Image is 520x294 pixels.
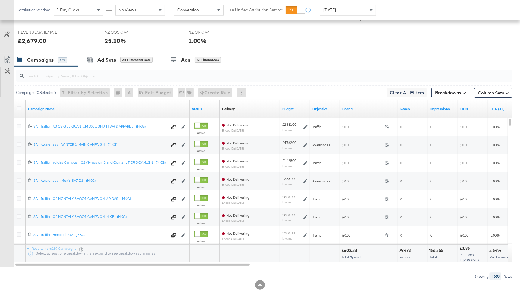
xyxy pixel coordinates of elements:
span: 0 [430,215,432,219]
a: Reflects the ability of your Ad Campaign to achieve delivery based on ad states, schedule and bud... [222,107,235,111]
a: SA - Traffic - Hoodrich Q2 - (MKG) [33,232,167,238]
label: Active [194,131,208,135]
span: £0.00 [342,179,382,183]
span: 0.00% [491,179,500,183]
span: £0.00 [342,215,382,219]
div: £2,381.00 [282,176,296,181]
span: 1 Day Clicks [57,7,80,13]
span: £0.00 [342,143,382,147]
div: 1.00% [188,36,206,45]
span: 0 [400,215,402,219]
span: £0.00 [460,215,468,219]
div: £2,381.00 [282,122,296,127]
a: The number of clicks on your ad divided by impressions. [491,107,516,111]
div: All Filtered Ads [195,57,221,63]
a: SA - Awareness - WINTER 1: MAIN CAMPAIGN - (MKG) [33,142,167,148]
a: Shows the current state of your Ad Campaign. [192,107,217,111]
sub: ended on [DATE] [222,129,249,132]
span: £0.00 [460,233,468,237]
a: The average cost you've paid to have 1,000 impressions of your ad. [460,107,486,111]
span: £0.00 [342,233,382,237]
div: £2,381.00 [282,212,296,217]
div: Attribution Window: [18,8,51,12]
span: 0 [430,179,432,183]
span: NZ COS GA4 [104,29,150,35]
span: 0.00% [491,233,500,237]
sub: Lifetime [282,182,292,186]
div: Showing: [474,274,490,279]
div: £2,381.00 [282,231,296,235]
span: Not Delivering [226,123,249,127]
div: £3.85 [459,246,472,251]
span: Conversion [177,7,199,13]
span: Not Delivering [226,159,249,163]
div: SA - Traffic - Q2 MONTHLY SHOOT CAMPAIGN: NIKE - (MKG) [33,214,167,219]
span: Awareness [312,143,330,147]
a: The number of people your ad was served to. [400,107,426,111]
button: Clear All Filters [387,88,427,97]
label: Active [194,239,208,243]
span: £0.00 [460,125,468,129]
span: Per 1,000 Impressions [460,253,479,262]
div: SA - Awareness - Men’s EA7 Q2 - (MKG) [33,178,167,183]
button: Breakdowns [431,88,469,97]
sub: Lifetime [282,237,292,240]
div: 189 [58,57,67,63]
a: SA - Traffic - adidas Campus - Q2 Always on Brand Content TIER 3 CAM...GN - (MKG) [33,160,167,166]
a: SA - Awareness - Men’s EA7 Q2 - (MKG) [33,178,167,184]
span: Traffic [312,233,321,237]
div: SA - Traffic - Hoodrich Q2 - (MKG) [33,232,167,237]
sub: Lifetime [282,164,292,168]
span: £0.00 [460,197,468,201]
sub: Lifetime [282,146,292,150]
input: Search Campaigns by Name, ID or Objective [24,67,467,79]
span: £0.00 [460,143,468,147]
sub: Lifetime [282,200,292,204]
span: 0 [400,161,402,165]
sub: ended on [DATE] [222,237,249,240]
span: 0 [400,143,402,147]
div: 189 [490,273,501,280]
div: £2,381.00 [282,194,296,199]
span: Not Delivering [226,195,249,200]
div: £4,762.00 [282,140,296,145]
span: Awareness [312,179,330,183]
label: Active [194,203,208,207]
span: Traffic [312,161,321,165]
sub: ended on [DATE] [222,183,249,186]
div: Ad Sets [97,57,116,63]
span: Per Impression [490,255,514,259]
span: 0.00% [491,125,500,129]
label: Active [194,149,208,153]
span: Clear All Filters [390,89,424,97]
span: £0.00 [460,179,468,183]
a: SA - Traffic - ASICS GEL-QUANTUM 360 1 SMU FTWR & APPAREL - (MKG) [33,124,167,130]
div: Campaigns ( 0 Selected) [16,90,56,95]
span: £0.00 [342,125,382,129]
span: 0.00% [491,143,500,147]
span: 0 [430,233,432,237]
div: 79,473 [399,248,413,253]
div: Delivery [222,107,235,111]
div: Ads [181,57,190,63]
a: The maximum amount you're willing to spend on your ads, on average each day or over the lifetime ... [282,107,308,111]
div: Campaigns [27,57,54,63]
span: Traffic [312,125,321,129]
span: 0 [430,143,432,147]
div: SA - Awareness - WINTER 1: MAIN CAMPAIGN - (MKG) [33,142,167,147]
div: 156,555 [429,248,445,253]
span: £0.00 [342,197,382,201]
span: Traffic [312,215,321,219]
span: Traffic [312,197,321,201]
div: £602.38 [341,248,359,253]
span: REVENUEGA4EMAIL [18,29,63,35]
span: 0.00% [491,197,500,201]
a: SA - Traffic - Q2 MONTHLY SHOOT CAMPAIGN: NIKE - (MKG) [33,214,167,220]
span: 0 [400,125,402,129]
div: 0 [114,88,125,97]
span: [DATE] [323,7,336,13]
sub: ended on [DATE] [222,201,249,204]
span: NZ CR GA4 [188,29,234,35]
span: Total Spend [342,255,361,259]
a: The total amount spent to date. [342,107,395,111]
